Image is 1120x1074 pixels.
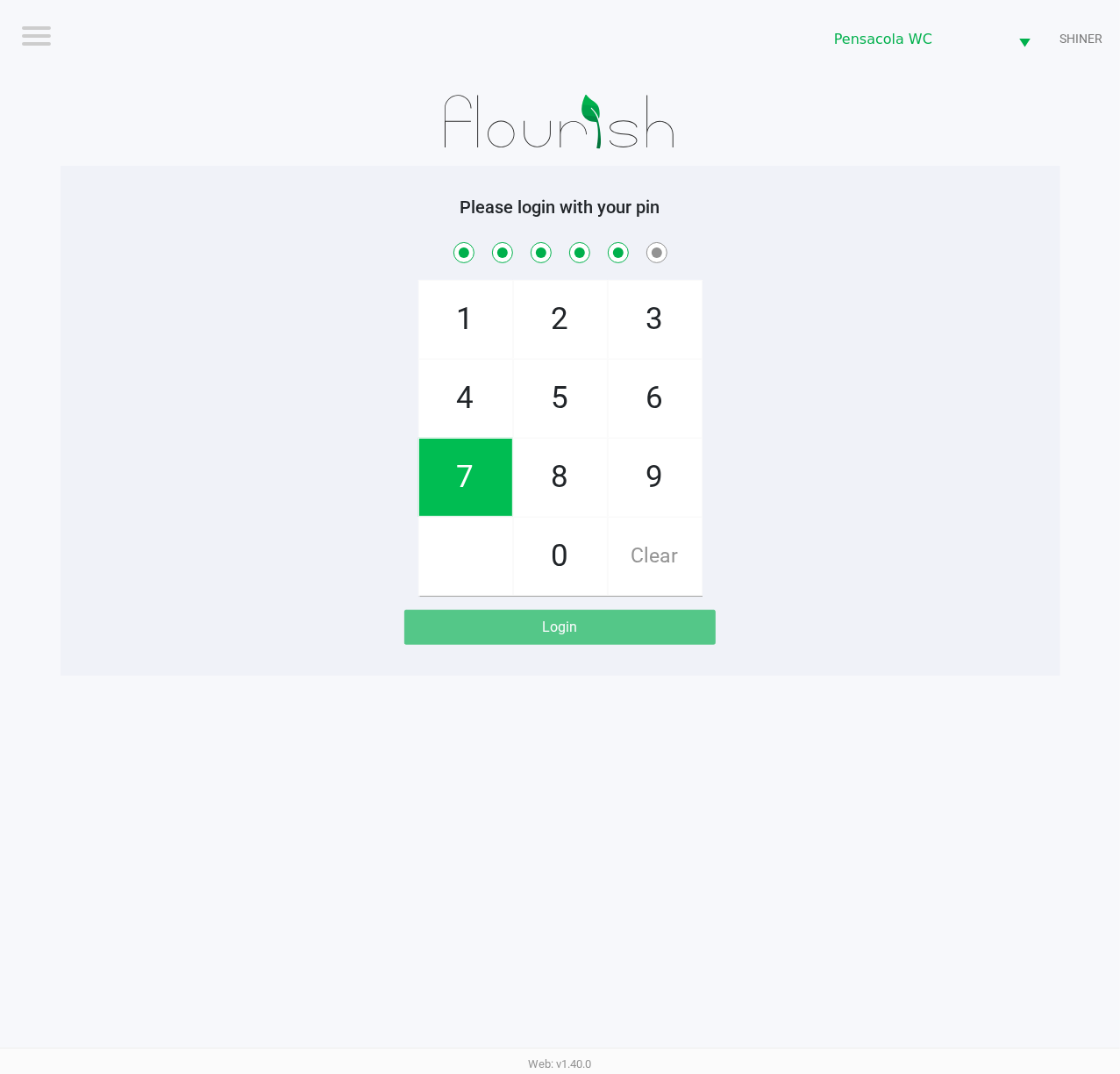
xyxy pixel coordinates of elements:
[514,518,607,595] span: 0
[1059,30,1102,48] span: SHINER
[609,518,702,595] span: Clear
[609,360,702,437] span: 6
[514,360,607,437] span: 5
[419,439,512,516] span: 7
[419,281,512,358] span: 1
[74,197,1047,218] h5: Please login with your pin
[1008,18,1041,60] button: Select
[529,1057,592,1070] span: Web: v1.40.0
[419,360,512,437] span: 4
[609,281,702,358] span: 3
[514,439,607,516] span: 8
[834,29,997,50] span: Pensacola WC
[609,439,702,516] span: 9
[514,281,607,358] span: 2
